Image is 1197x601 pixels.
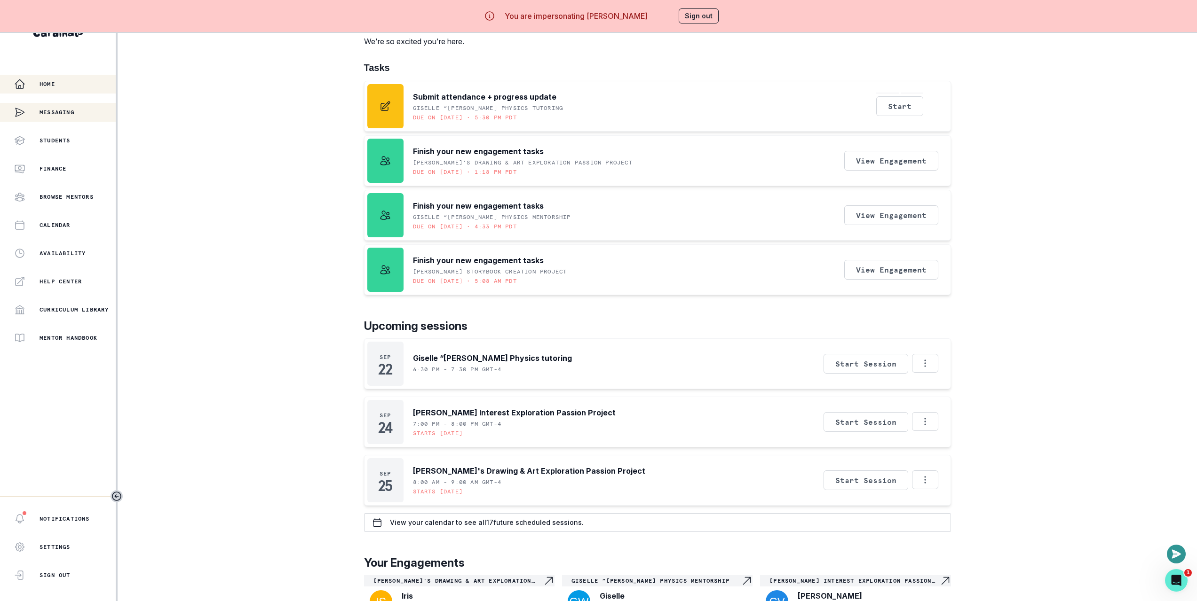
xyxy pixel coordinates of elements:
[390,519,584,526] p: View your calendar to see all 17 future scheduled sessions.
[413,429,463,437] p: Starts [DATE]
[413,223,517,230] p: Due on [DATE] • 4:33 PM PDT
[378,481,392,491] p: 25
[40,543,71,551] p: Settings
[413,213,571,221] p: Giselle “[PERSON_NAME] Physics Mentorship
[40,278,82,285] p: Help Center
[413,465,645,476] p: [PERSON_NAME]'s Drawing & Art Exploration Passion Project
[413,407,616,418] p: [PERSON_NAME] Interest Exploration Passion Project
[413,168,517,176] p: Due on [DATE] • 1:18 PM PDT
[378,365,392,374] p: 22
[824,354,908,374] button: Start Session
[380,353,391,361] p: Sep
[413,268,567,275] p: [PERSON_NAME] Storybook Creation Project
[111,490,123,502] button: Toggle sidebar
[40,193,94,201] p: Browse Mentors
[40,250,86,257] p: Availability
[40,221,71,229] p: Calendar
[364,62,951,73] h1: Tasks
[364,318,951,335] p: Upcoming sessions
[413,114,517,121] p: Due on [DATE] • 5:30 PM PDT
[413,277,517,285] p: Due on [DATE] • 5:08 AM PDT
[505,10,648,22] p: You are impersonating [PERSON_NAME]
[380,470,391,477] p: Sep
[912,412,938,431] button: Options
[824,470,908,490] button: Start Session
[413,420,502,428] p: 7:00 PM - 8:00 PM GMT-4
[940,575,951,586] svg: Navigate to engagement page
[413,366,502,373] p: 6:30 PM - 7:30 PM GMT-4
[769,577,939,585] p: [PERSON_NAME] Interest Exploration Passion Project
[844,260,938,280] button: View Engagement
[1167,545,1186,563] button: Open or close messaging widget
[1184,569,1192,577] span: 1
[413,91,556,102] p: Submit attendance + progress update
[364,554,951,571] p: Your Engagements
[40,515,90,523] p: Notifications
[378,423,392,432] p: 24
[380,412,391,419] p: Sep
[844,151,938,171] button: View Engagement
[571,577,741,585] p: Giselle “[PERSON_NAME] Physics Mentorship
[824,412,908,432] button: Start Session
[40,334,97,342] p: Mentor Handbook
[413,200,544,211] p: Finish your new engagement tasks
[876,96,923,116] button: Start
[40,109,74,116] p: Messaging
[741,575,753,586] svg: Navigate to engagement page
[413,352,572,364] p: Giselle “[PERSON_NAME] Physics tutoring
[413,104,563,112] p: Giselle “[PERSON_NAME] Physics tutoring
[373,577,543,585] p: [PERSON_NAME]'s Drawing & Art Exploration Passion Project
[413,488,463,495] p: Starts [DATE]
[413,146,544,157] p: Finish your new engagement tasks
[912,470,938,489] button: Options
[912,354,938,373] button: Options
[679,8,719,23] button: Sign out
[40,165,66,172] p: Finance
[40,306,109,313] p: Curriculum Library
[413,255,544,266] p: Finish your new engagement tasks
[40,80,55,88] p: Home
[844,205,938,225] button: View Engagement
[364,36,471,47] p: We're so excited you're here.
[40,571,71,579] p: Sign Out
[1165,569,1188,592] iframe: Intercom live chat
[40,137,71,144] p: Students
[543,575,555,586] svg: Navigate to engagement page
[413,478,502,486] p: 8:00 AM - 9:00 AM GMT-4
[413,159,633,166] p: [PERSON_NAME]'s Drawing & Art Exploration Passion Project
